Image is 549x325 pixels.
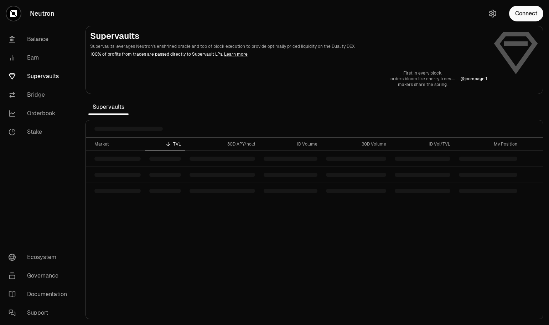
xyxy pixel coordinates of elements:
[224,51,248,57] a: Learn more
[390,70,455,76] p: First in every block,
[3,86,77,104] a: Bridge
[509,6,543,21] button: Connect
[90,43,487,50] p: Supervaults leverages Neutron's enshrined oracle and top of block execution to provide optimally ...
[90,30,487,42] h2: Supervaults
[3,285,77,304] a: Documentation
[3,104,77,123] a: Orderbook
[88,100,129,114] span: Supervaults
[90,51,487,57] p: 100% of profits from trades are passed directly to Supervault LPs.
[326,141,386,147] div: 30D Volume
[459,141,517,147] div: My Position
[264,141,318,147] div: 1D Volume
[149,141,181,147] div: TVL
[190,141,255,147] div: 30D APY/hold
[3,49,77,67] a: Earn
[461,76,487,82] a: @jcompagni1
[3,30,77,49] a: Balance
[3,248,77,266] a: Ecosystem
[94,141,141,147] div: Market
[395,141,451,147] div: 1D Vol/TVL
[390,70,455,87] a: First in every block,orders bloom like cherry trees—makers share the spring.
[461,76,487,82] p: @ jcompagni1
[390,76,455,82] p: orders bloom like cherry trees—
[3,123,77,141] a: Stake
[3,304,77,322] a: Support
[3,266,77,285] a: Governance
[390,82,455,87] p: makers share the spring.
[3,67,77,86] a: Supervaults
